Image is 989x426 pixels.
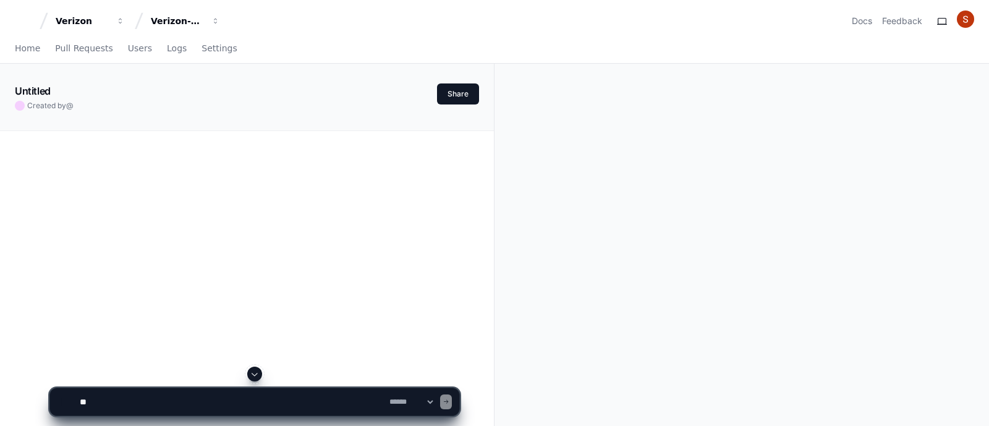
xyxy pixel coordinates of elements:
[151,15,204,27] div: Verizon-Clarify-Order-Management
[202,45,237,52] span: Settings
[167,35,187,63] a: Logs
[15,45,40,52] span: Home
[128,35,152,63] a: Users
[852,15,872,27] a: Docs
[167,45,187,52] span: Logs
[202,35,237,63] a: Settings
[55,45,112,52] span: Pull Requests
[128,45,152,52] span: Users
[437,83,479,104] button: Share
[55,35,112,63] a: Pull Requests
[66,101,74,110] span: @
[15,83,51,98] h1: Untitled
[957,11,974,28] img: ACg8ocLg2_KGMaESmVdPJoxlc_7O_UeM10l1C5GIc0P9QNRQFTV7=s96-c
[51,10,130,32] button: Verizon
[27,101,74,111] span: Created by
[146,10,225,32] button: Verizon-Clarify-Order-Management
[882,15,922,27] button: Feedback
[56,15,109,27] div: Verizon
[15,35,40,63] a: Home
